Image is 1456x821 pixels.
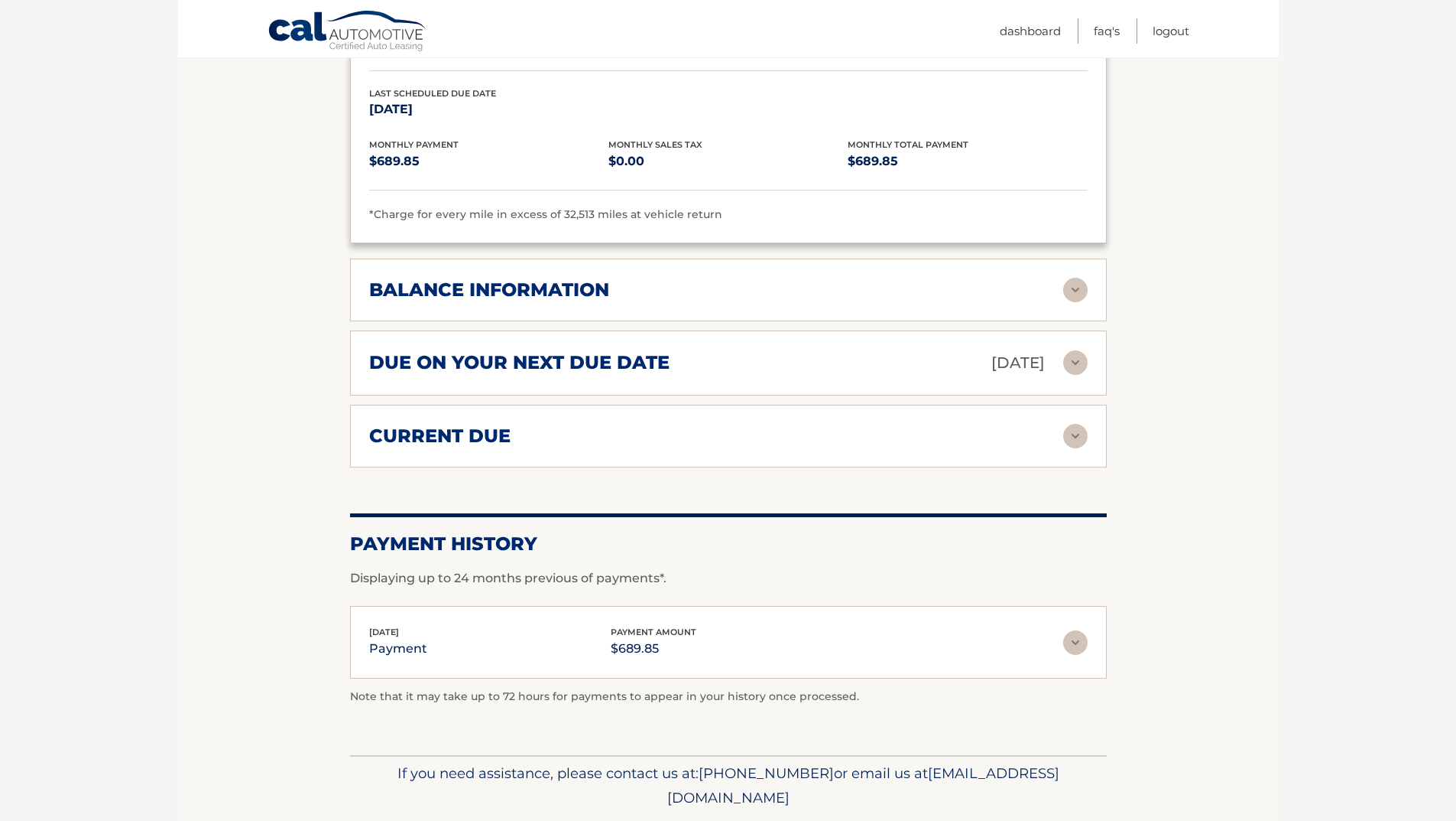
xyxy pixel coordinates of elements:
[369,207,722,221] span: *Charge for every mile in excess of 32,513 miles at vehicle return
[1063,424,1088,448] img: accordion-rest.svg
[369,279,609,301] h2: balance information
[608,151,848,172] p: $0.00
[369,88,496,99] span: Last Scheduled Due Date
[369,627,399,637] span: [DATE]
[1063,278,1088,302] img: accordion-rest.svg
[611,627,696,637] span: payment amount
[611,638,696,660] p: $689.85
[1094,18,1120,44] a: FAQ's
[1063,630,1088,655] img: accordion-rest.svg
[991,350,1045,376] p: [DATE]
[848,139,968,150] span: Monthly Total Payment
[369,425,511,448] h2: current due
[350,569,1107,588] p: Displaying up to 24 months previous of payments*.
[1063,350,1088,375] img: accordion-rest.svg
[608,139,702,150] span: Monthly Sales Tax
[268,10,428,54] a: Cal Automotive
[360,761,1097,810] p: If you need assistance, please contact us at: or email us at
[369,151,608,172] p: $689.85
[350,533,1107,555] h2: Payment History
[848,151,1087,172] p: $689.85
[369,638,427,660] p: payment
[369,99,608,120] p: [DATE]
[369,351,670,374] h2: due on your next due date
[1153,18,1189,44] a: Logout
[699,764,834,782] span: [PHONE_NUMBER]
[369,139,459,150] span: Monthly Payment
[350,688,1107,706] p: Note that it may take up to 72 hours for payments to appear in your history once processed.
[1000,18,1061,44] a: Dashboard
